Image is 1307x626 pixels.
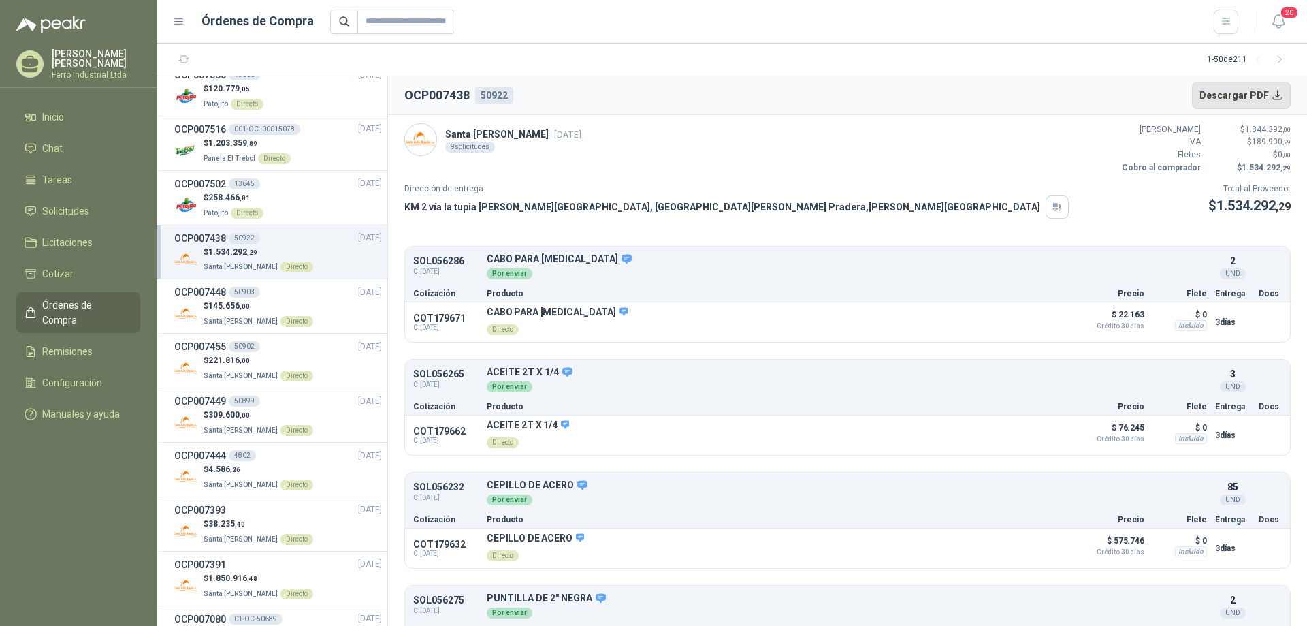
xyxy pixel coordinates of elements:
span: 189.900 [1252,137,1291,146]
p: Fletes [1119,148,1201,161]
div: 50899 [229,396,260,407]
div: UND [1220,268,1246,279]
span: 120.779 [208,84,250,93]
p: $ [204,572,313,585]
span: Santa [PERSON_NAME] [204,317,278,325]
p: [PERSON_NAME] [1119,123,1201,136]
p: $ [204,409,313,422]
span: 38.235 [208,519,245,529]
div: 9 solicitudes [445,142,495,153]
span: Configuración [42,375,102,390]
span: 221.816 [208,356,250,365]
img: Company Logo [174,465,198,489]
p: Producto [487,516,1068,524]
div: Incluido [1175,433,1207,444]
div: Directo [258,153,291,164]
span: Inicio [42,110,64,125]
p: 85 [1227,480,1238,495]
p: $ [1208,195,1291,217]
p: Precio [1076,289,1144,298]
span: ,00 [1282,151,1291,159]
a: Solicitudes [16,198,140,224]
div: 001-OC -00015078 [229,124,300,135]
p: COT179632 [413,539,479,550]
img: Logo peakr [16,16,86,33]
p: $ 575.746 [1076,533,1144,556]
span: Santa [PERSON_NAME] [204,426,278,434]
span: Tareas [42,172,72,187]
p: Flete [1152,289,1207,298]
p: Producto [487,289,1068,298]
div: 13645 [229,178,260,189]
a: OCP00744950899[DATE] Company Logo$309.600,00Santa [PERSON_NAME]Directo [174,394,382,437]
h3: OCP007516 [174,122,226,137]
span: Santa [PERSON_NAME] [204,535,278,543]
span: [DATE] [358,232,382,245]
span: 20 [1280,6,1299,19]
img: Company Logo [174,139,198,163]
div: Directo [487,550,519,561]
span: C: [DATE] [413,492,479,503]
button: 20 [1266,10,1291,34]
a: Órdenes de Compra [16,292,140,333]
span: Santa [PERSON_NAME] [204,372,278,379]
span: 0 [1278,150,1291,159]
p: 3 días [1215,540,1250,557]
p: Cotización [413,516,479,524]
p: $ [1209,136,1291,148]
span: C: [DATE] [413,606,479,616]
a: Licitaciones [16,230,140,255]
span: 309.600 [208,410,250,420]
p: Precio [1076,403,1144,411]
p: $ 0 [1152,307,1207,323]
p: KM 2 vía la tupia [PERSON_NAME][GEOGRAPHIC_DATA], [GEOGRAPHIC_DATA][PERSON_NAME] Pradera , [PERSO... [404,200,1040,215]
span: [DATE] [358,558,382,571]
p: SOL056286 [413,256,479,266]
span: 258.466 [208,193,250,202]
div: Directo [280,534,313,545]
span: [DATE] [358,612,382,625]
span: Crédito 30 días [1076,436,1144,443]
span: ,00 [1282,126,1291,134]
p: $ [204,191,263,204]
p: COT179671 [413,313,479,324]
p: Docs [1259,516,1282,524]
p: Entrega [1215,289,1250,298]
p: Docs [1259,289,1282,298]
h3: OCP007444 [174,448,226,463]
a: OCP00750213645[DATE] Company Logo$258.466,81PatojitoDirecto [174,176,382,219]
p: Cotización [413,289,479,298]
p: Flete [1152,403,1207,411]
p: Entrega [1215,516,1250,524]
div: Directo [487,324,519,335]
div: UND [1220,608,1246,619]
span: Órdenes de Compra [42,298,127,328]
p: $ 0 [1152,533,1207,549]
img: Company Logo [174,411,198,435]
div: Incluido [1175,320,1207,331]
p: CABO PARA [MEDICAL_DATA] [487,253,1207,266]
span: ,89 [247,140,257,147]
h3: OCP007393 [174,503,226,518]
div: Por enviar [487,608,532,619]
p: SOL056232 [413,482,479,492]
p: ACEITE 2T X 1/4 [487,420,569,432]
h3: OCP007455 [174,339,226,354]
span: 1.534.292 [1242,163,1291,172]
p: $ [204,300,313,313]
span: Patojito [204,100,228,108]
div: Directo [280,425,313,436]
span: [DATE] [554,129,581,140]
img: Company Logo [174,84,198,108]
span: ,00 [240,411,250,419]
a: OCP00744850903[DATE] Company Logo$145.656,00Santa [PERSON_NAME]Directo [174,285,382,328]
span: 1.203.359 [208,138,257,148]
h3: OCP007391 [174,557,226,572]
div: 50903 [229,287,260,298]
a: Cotizar [16,261,140,287]
p: Entrega [1215,403,1250,411]
span: ,29 [247,249,257,256]
span: Panela El Trébol [204,155,255,162]
p: $ 76.245 [1076,420,1144,443]
p: $ 0 [1152,420,1207,436]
